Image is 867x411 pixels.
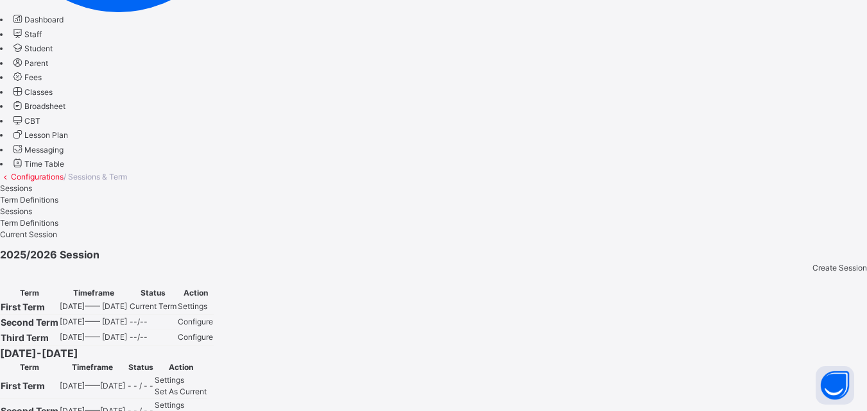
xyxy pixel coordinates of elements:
[155,387,207,396] span: Set As Current
[129,287,177,299] th: Status
[24,58,48,68] span: Parent
[60,381,125,390] span: [DATE] —— [DATE]
[11,172,64,181] a: Configurations
[127,361,154,374] th: Status
[1,380,45,391] span: First Term
[129,330,177,345] td: --/--
[24,101,65,111] span: Broadsheet
[812,263,867,273] span: Create Session
[59,287,128,299] th: Timeframe
[11,130,68,140] a: Lesson Plan
[177,287,214,299] th: Action
[24,29,42,39] span: Staff
[130,301,176,311] span: Current Term
[11,29,42,39] a: Staff
[154,361,207,374] th: Action
[24,130,68,140] span: Lesson Plan
[11,145,64,155] a: Messaging
[178,301,207,311] span: Settings
[128,381,153,390] span: - - / - -
[64,172,127,181] span: / Sessions & Term
[24,159,64,169] span: Time Table
[155,400,184,410] span: Settings
[11,44,53,53] a: Student
[11,116,40,126] a: CBT
[178,317,213,326] span: Configure
[129,314,177,330] td: --/--
[60,301,127,311] span: [DATE] —— [DATE]
[11,72,42,82] a: Fees
[1,317,58,328] span: Second Term
[11,15,64,24] a: Dashboard
[155,375,184,385] span: Settings
[1,332,49,343] span: Third Term
[11,58,48,68] a: Parent
[60,332,127,342] span: [DATE] —— [DATE]
[178,332,213,342] span: Configure
[24,72,42,82] span: Fees
[1,301,45,312] span: First Term
[59,361,126,374] th: Timeframe
[11,87,53,97] a: Classes
[11,101,65,111] a: Broadsheet
[24,15,64,24] span: Dashboard
[24,116,40,126] span: CBT
[60,317,127,326] span: [DATE] —— [DATE]
[816,366,854,405] button: Open asap
[11,159,64,169] a: Time Table
[24,145,64,155] span: Messaging
[24,44,53,53] span: Student
[24,87,53,97] span: Classes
